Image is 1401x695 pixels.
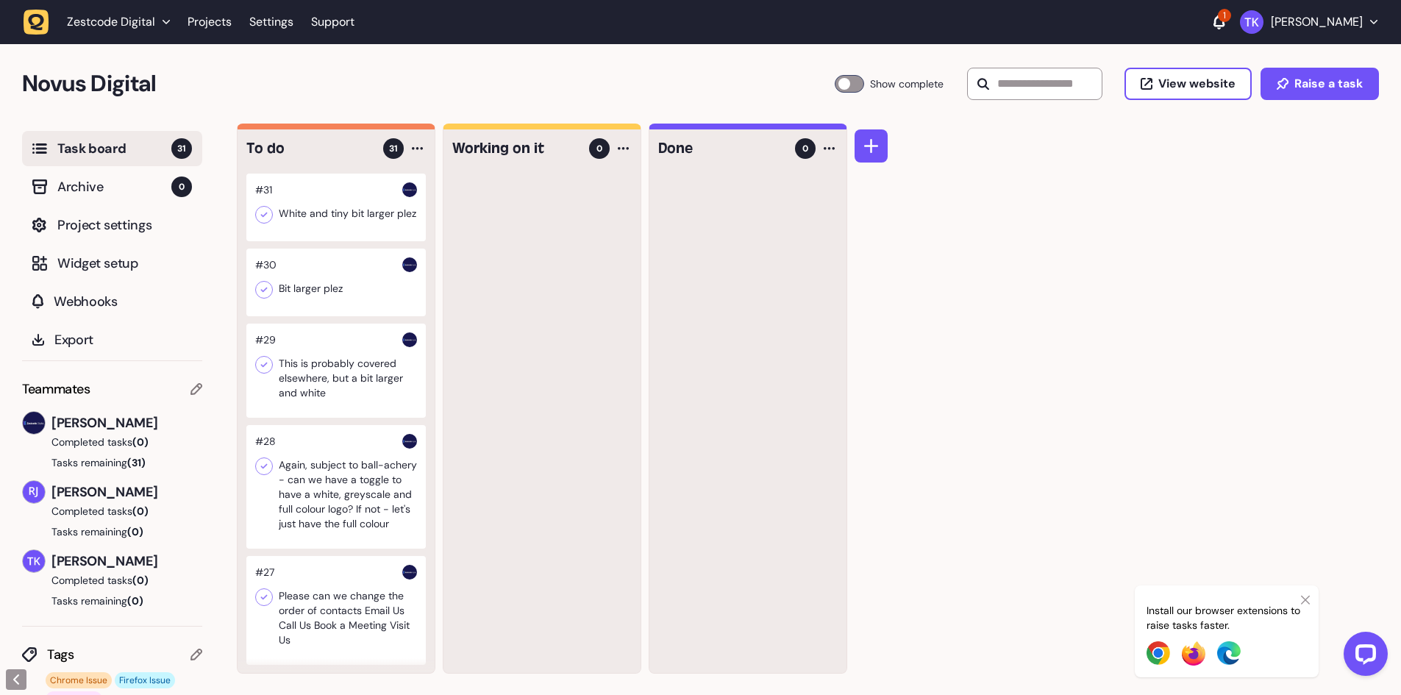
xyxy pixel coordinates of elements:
a: Support [311,15,354,29]
img: Edge Extension [1217,641,1241,665]
button: Completed tasks(0) [22,504,190,518]
span: [PERSON_NAME] [51,482,202,502]
img: Harry Robinson [402,332,417,347]
span: Firefox Issue [115,672,175,688]
img: Riki-leigh Jones [23,481,45,503]
button: Completed tasks(0) [22,573,190,588]
button: Completed tasks(0) [22,435,190,449]
span: 31 [389,142,398,155]
span: Widget setup [57,253,192,274]
span: 0 [596,142,602,155]
a: Settings [249,9,293,35]
button: Raise a task [1261,68,1379,100]
span: Tags [47,644,190,665]
button: Tasks remaining(31) [22,455,202,470]
span: 0 [171,177,192,197]
button: Webhooks [22,284,202,319]
button: Archive0 [22,169,202,204]
span: Webhooks [54,291,192,312]
h2: Novus Digital [22,66,835,101]
button: Task board31 [22,131,202,166]
div: 1 [1218,9,1231,22]
p: Install our browser extensions to raise tasks faster. [1147,603,1307,632]
h4: To do [246,138,373,159]
img: Harry Robinson [402,182,417,197]
img: Firefox Extension [1182,641,1205,666]
span: [PERSON_NAME] [51,413,202,433]
img: Harry Robinson [402,257,417,272]
img: Harry Robinson [402,565,417,580]
img: Thomas Karagkounis [23,550,45,572]
button: Export [22,322,202,357]
span: Chrome Issue [46,672,112,688]
h4: Done [658,138,785,159]
span: (0) [132,435,149,449]
span: Raise a task [1294,78,1363,90]
iframe: LiveChat chat widget [1332,626,1394,688]
span: Firefox Issue [119,674,171,686]
span: Chrome Issue [50,674,107,686]
a: Projects [188,9,232,35]
span: Project settings [57,215,192,235]
button: View website [1124,68,1252,100]
span: (0) [127,525,143,538]
img: Thomas Karagkounis [1240,10,1263,34]
span: (31) [127,456,146,469]
span: Zestcode Digital [67,15,155,29]
h4: Working on it [452,138,579,159]
span: 31 [171,138,192,159]
span: (0) [127,594,143,607]
span: (0) [132,574,149,587]
button: Tasks remaining(0) [22,594,202,608]
img: Chrome Extension [1147,641,1170,665]
button: Zestcode Digital [24,9,179,35]
button: Tasks remaining(0) [22,524,202,539]
img: Harry Robinson [23,412,45,434]
span: View website [1158,78,1236,90]
img: Harry Robinson [402,434,417,449]
span: Task board [57,138,171,159]
button: Project settings [22,207,202,243]
button: Widget setup [22,246,202,281]
span: Export [54,329,192,350]
span: [PERSON_NAME] [51,551,202,571]
button: [PERSON_NAME] [1240,10,1377,34]
span: Show complete [870,75,944,93]
span: 0 [802,142,808,155]
span: (0) [132,505,149,518]
span: Teammates [22,379,90,399]
p: [PERSON_NAME] [1271,15,1363,29]
span: Archive [57,177,171,197]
